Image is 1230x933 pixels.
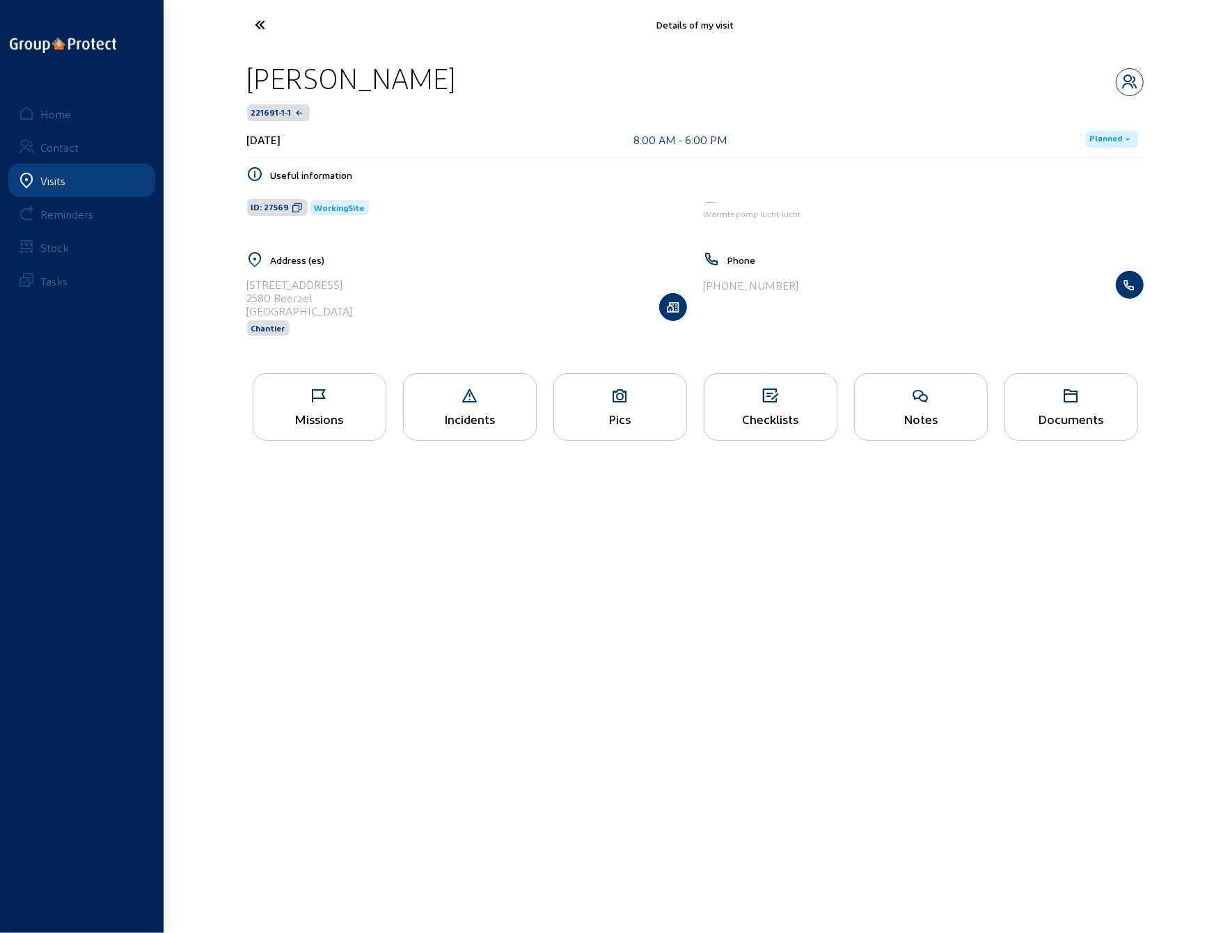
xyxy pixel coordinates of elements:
a: Home [8,97,155,130]
a: Stock [8,230,155,264]
div: Tasks [40,274,68,288]
div: [DATE] [247,133,281,146]
div: Reminders [40,207,93,221]
div: [PHONE_NUMBER] [704,279,799,292]
div: Visits [40,174,65,187]
div: Details of my visit [389,19,1002,31]
span: 221691-1-1 [251,107,292,118]
h5: Useful information [271,169,1144,181]
div: 8:00 AM - 6:00 PM [633,133,727,146]
div: [STREET_ADDRESS] [247,278,353,291]
span: Warmtepomp lucht-lucht [704,209,801,219]
div: Pics [554,411,686,426]
a: Contact [8,130,155,164]
div: 2580 Beerzel [247,291,353,304]
span: Chantier [251,323,285,333]
div: [PERSON_NAME] [247,61,456,96]
h5: Address (es) [271,254,687,266]
span: Planned [1090,134,1123,145]
h5: Phone [727,254,1144,266]
div: Incidents [404,411,536,426]
div: [GEOGRAPHIC_DATA] [247,304,353,317]
div: Missions [253,411,386,426]
span: ID: 27569 [251,202,290,213]
img: Energy Protect HVAC [704,201,718,204]
div: Notes [855,411,987,426]
img: logo-oneline.png [10,38,116,53]
a: Tasks [8,264,155,297]
div: Documents [1005,411,1137,426]
span: WorkingSite [315,203,365,212]
div: Checklists [704,411,837,426]
div: Contact [40,141,79,154]
a: Reminders [8,197,155,230]
a: Visits [8,164,155,197]
div: Home [40,107,71,120]
div: Stock [40,241,69,254]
